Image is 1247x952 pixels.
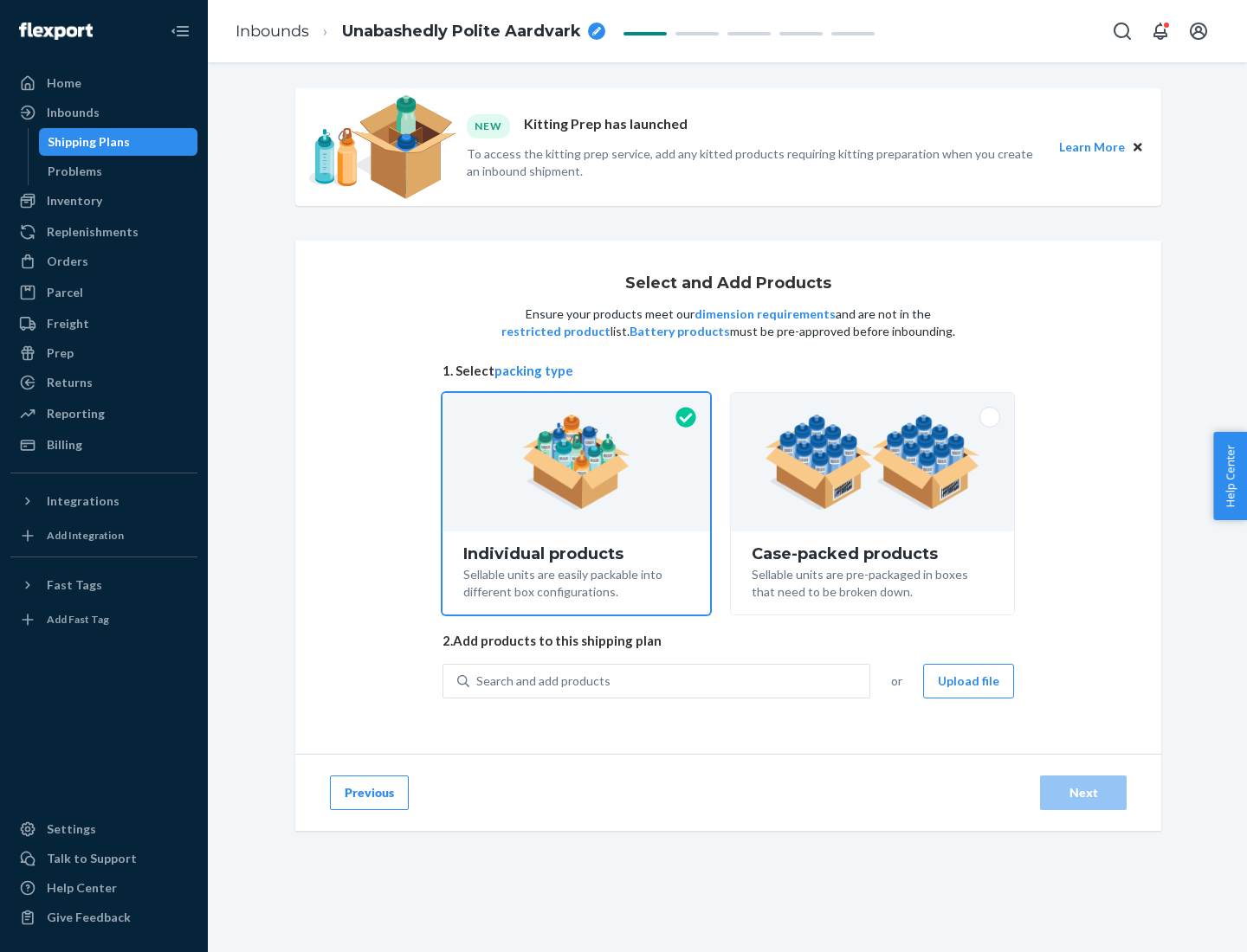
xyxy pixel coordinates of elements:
div: Billing [47,436,82,453]
button: Previous [330,775,409,810]
button: Next [1040,775,1127,810]
div: Orders [47,253,88,270]
a: Shipping Plans [39,128,198,156]
button: Open account menu [1181,14,1216,48]
a: Orders [10,248,197,275]
div: Prep [47,344,74,362]
button: Help Center [1213,432,1247,520]
a: Help Center [10,874,197,902]
a: Prep [10,339,197,367]
button: dimension requirements [695,306,836,323]
div: Individual products [463,545,689,563]
div: Case-packed products [752,545,993,563]
p: Ensure your products meet our and are not in the list. must be pre-approved before inbounding. [500,306,957,340]
div: Talk to Support [47,850,137,867]
a: Inbounds [236,22,309,41]
div: Give Feedback [47,909,131,926]
div: Freight [47,315,89,332]
span: Unabashedly Polite Aardvark [342,21,581,43]
button: Open notifications [1143,14,1178,48]
div: Search and add products [476,672,611,690]
h1: Select and Add Products [625,275,831,293]
ol: breadcrumbs [222,6,619,57]
button: packing type [494,362,573,380]
a: Settings [10,815,197,843]
a: Replenishments [10,218,197,246]
div: Home [47,74,81,92]
div: Returns [47,374,93,391]
a: Add Fast Tag [10,606,197,634]
a: Inbounds [10,99,197,126]
span: 2. Add products to this shipping plan [443,632,1014,650]
img: individual-pack.facf35554cb0f1810c75b2bd6df2d64e.png [522,415,630,510]
div: Inbounds [47,104,100,121]
a: Talk to Support [10,845,197,872]
div: Fast Tags [47,576,102,594]
div: Help Center [47,879,117,897]
a: Parcel [10,279,197,306]
button: Integrations [10,487,197,515]
img: case-pack.59cecea509d18c883b923b81aeac6d0b.png [765,415,980,510]
button: restricted product [501,323,611,340]
a: Inventory [10,187,197,215]
div: Next [1055,784,1112,801]
a: Billing [10,431,197,459]
a: Returns [10,369,197,396]
div: Replenishments [47,223,139,241]
div: Integrations [47,492,120,510]
div: Inventory [47,192,102,209]
a: Freight [10,310,197,338]
span: 1. Select [443,362,1014,380]
button: Learn More [1059,138,1125,157]
div: Sellable units are easily packable into different box configurations. [463,563,689,601]
button: Open Search Box [1105,14,1140,48]
button: Give Feedback [10,904,197,931]
div: Add Integration [47,528,124,543]
div: Settings [47,820,96,838]
button: Battery products [630,323,730,340]
a: Problems [39,158,198,185]
a: Home [10,69,197,97]
span: or [891,672,902,690]
p: Kitting Prep has launched [524,114,688,138]
div: Reporting [47,405,105,422]
div: Shipping Plans [48,133,130,151]
div: Problems [48,163,102,180]
button: Close Navigation [163,14,197,48]
p: To access the kitting prep service, add any kitted products requiring kitting preparation when yo... [467,145,1043,180]
div: Parcel [47,284,83,301]
div: Sellable units are pre-packaged in boxes that need to be broken down. [752,563,993,601]
button: Close [1128,138,1147,157]
img: Flexport logo [19,23,93,40]
a: Reporting [10,400,197,428]
a: Add Integration [10,522,197,550]
button: Fast Tags [10,571,197,599]
div: Add Fast Tag [47,612,109,627]
button: Upload file [923,664,1014,698]
div: NEW [467,114,510,138]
